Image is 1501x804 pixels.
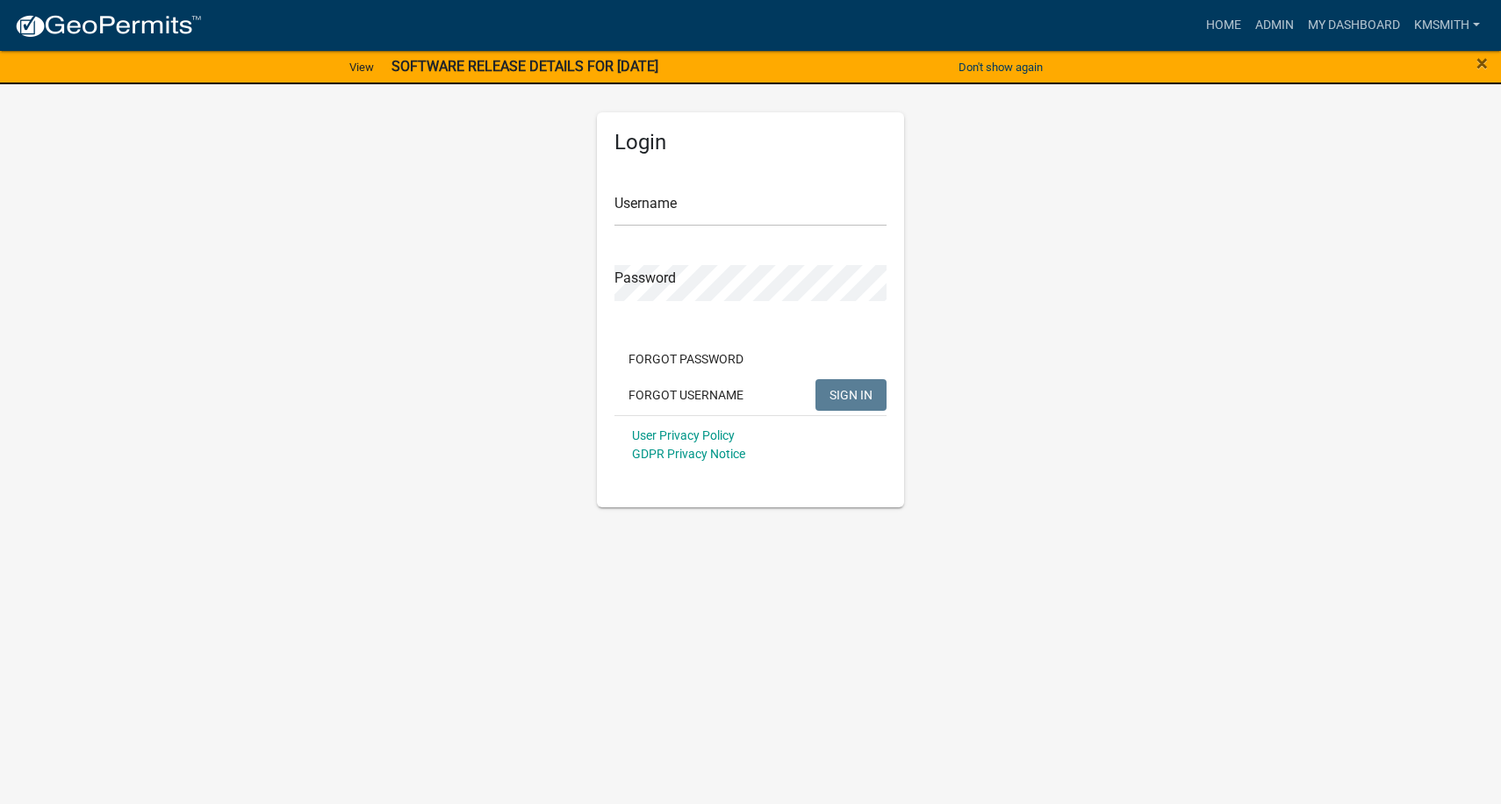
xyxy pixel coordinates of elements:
[1301,9,1407,42] a: My Dashboard
[815,379,887,411] button: SIGN IN
[614,379,758,411] button: Forgot Username
[952,53,1050,82] button: Don't show again
[632,428,735,442] a: User Privacy Policy
[1199,9,1248,42] a: Home
[1407,9,1487,42] a: kmsmith
[342,53,381,82] a: View
[1248,9,1301,42] a: Admin
[829,387,873,401] span: SIGN IN
[391,58,658,75] strong: SOFTWARE RELEASE DETAILS FOR [DATE]
[632,447,745,461] a: GDPR Privacy Notice
[614,130,887,155] h5: Login
[1476,53,1488,74] button: Close
[1476,51,1488,75] span: ×
[614,343,758,375] button: Forgot Password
